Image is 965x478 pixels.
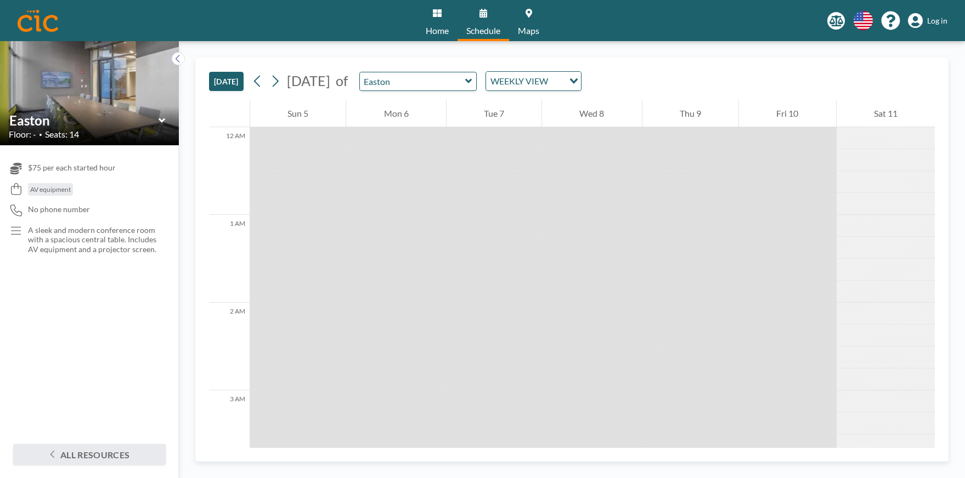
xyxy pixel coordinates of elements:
img: organization-logo [18,10,58,32]
input: Search for option [551,74,563,88]
span: of [336,72,348,89]
div: Tue 7 [447,100,541,127]
a: Log in [908,13,947,29]
span: No phone number [28,204,90,214]
div: Fri 10 [739,100,836,127]
span: Home [426,26,449,35]
div: 12 AM [209,127,250,215]
span: Floor: - [9,129,36,140]
div: Mon 6 [346,100,445,127]
span: Maps [518,26,539,35]
span: Log in [927,16,947,26]
div: 2 AM [209,303,250,390]
span: Schedule [466,26,500,35]
div: 3 AM [209,390,250,478]
button: [DATE] [209,72,244,91]
div: Wed 8 [542,100,641,127]
span: • [39,131,42,138]
span: Seats: 14 [45,129,79,140]
span: AV equipment [30,185,71,194]
input: Easton [9,112,159,128]
div: Search for option [486,72,581,90]
span: $75 per each started hour [28,163,116,173]
input: Easton [360,72,465,90]
span: WEEKLY VIEW [488,74,550,88]
p: A sleek and modern conference room with a spacious central table. Includes AV equipment and a pro... [28,225,157,254]
span: [DATE] [287,72,330,89]
div: Thu 9 [642,100,738,127]
div: Sun 5 [250,100,346,127]
div: Sat 11 [837,100,935,127]
div: 1 AM [209,215,250,303]
button: All resources [13,444,166,465]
